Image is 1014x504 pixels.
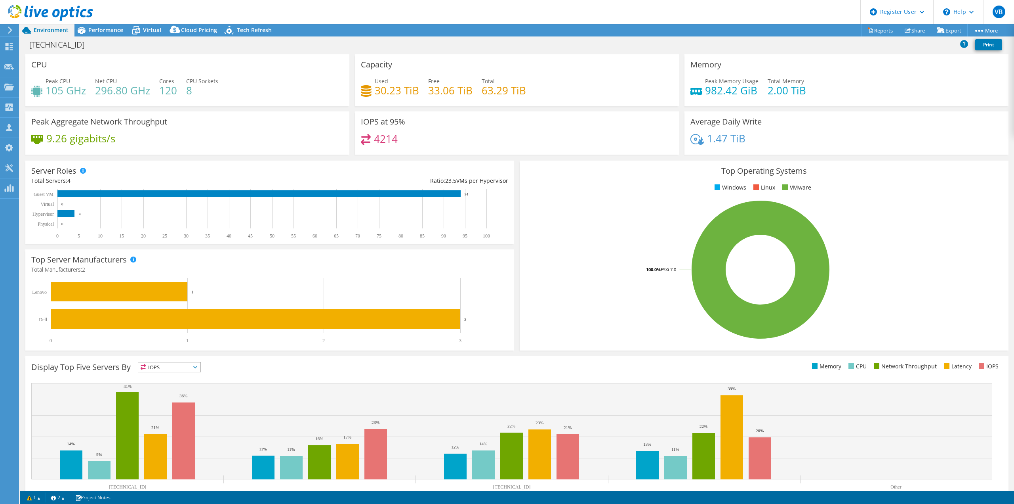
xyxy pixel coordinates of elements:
[46,77,70,85] span: Peak CPU
[88,26,123,34] span: Performance
[39,317,47,322] text: Dell
[751,183,775,192] li: Linux
[186,86,218,95] h4: 8
[26,40,97,49] h1: [TECHNICAL_ID]
[768,77,804,85] span: Total Memory
[96,452,102,457] text: 9%
[186,338,189,343] text: 1
[46,86,86,95] h4: 105 GHz
[993,6,1005,18] span: VB
[124,384,132,389] text: 41%
[398,233,403,239] text: 80
[159,86,177,95] h4: 120
[313,233,317,239] text: 60
[942,362,972,371] li: Latency
[707,134,745,143] h4: 1.47 TiB
[428,86,473,95] h4: 33.06 TiB
[375,77,388,85] span: Used
[70,493,116,502] a: Project Notes
[162,233,167,239] text: 25
[536,420,543,425] text: 23%
[375,86,419,95] h4: 30.23 TiB
[482,86,526,95] h4: 63.29 TiB
[31,176,270,185] div: Total Servers:
[334,233,339,239] text: 65
[159,77,174,85] span: Cores
[343,435,351,439] text: 17%
[95,77,117,85] span: Net CPU
[943,8,950,15] svg: \n
[41,201,54,207] text: Virtual
[191,289,194,294] text: 1
[872,362,937,371] li: Network Throughput
[179,393,187,398] text: 36%
[34,26,69,34] span: Environment
[507,424,515,428] text: 22%
[705,77,759,85] span: Peak Memory Usage
[31,117,167,126] h3: Peak Aggregate Network Throughput
[184,233,189,239] text: 30
[46,134,115,143] h4: 9.26 gigabits/s
[355,233,360,239] text: 70
[138,362,200,372] span: IOPS
[205,233,210,239] text: 35
[428,77,440,85] span: Free
[50,338,52,343] text: 0
[248,233,253,239] text: 45
[977,362,999,371] li: IOPS
[186,77,218,85] span: CPU Sockets
[445,177,456,184] span: 23.5
[377,233,381,239] text: 75
[361,117,405,126] h3: IOPS at 95%
[287,447,295,452] text: 11%
[464,317,467,322] text: 3
[690,60,721,69] h3: Memory
[810,362,841,371] li: Memory
[98,233,103,239] text: 10
[493,484,531,490] text: [TECHNICAL_ID]
[420,233,425,239] text: 85
[31,60,47,69] h3: CPU
[361,60,392,69] h3: Capacity
[143,26,161,34] span: Virtual
[46,493,70,502] a: 2
[482,77,495,85] span: Total
[270,176,508,185] div: Ratio: VMs per Hypervisor
[861,24,899,36] a: Reports
[61,222,63,226] text: 0
[95,86,150,95] h4: 296.80 GHz
[119,233,124,239] text: 15
[459,338,461,343] text: 3
[21,493,46,502] a: 1
[34,192,53,197] text: Guest VM
[109,484,147,490] text: [TECHNICAL_ID]
[78,233,80,239] text: 5
[846,362,867,371] li: CPU
[526,167,1003,175] h3: Top Operating Systems
[931,24,968,36] a: Export
[151,425,159,430] text: 21%
[671,447,679,452] text: 11%
[141,233,146,239] text: 20
[227,233,231,239] text: 40
[564,425,572,430] text: 21%
[700,424,707,429] text: 22%
[646,266,661,272] tspan: 100.0%
[31,167,76,175] h3: Server Roles
[374,134,398,143] h4: 4214
[67,441,75,446] text: 14%
[372,420,379,425] text: 23%
[728,386,736,391] text: 39%
[61,202,63,206] text: 0
[32,211,54,217] text: Hypervisor
[705,86,759,95] h4: 982.42 GiB
[463,233,467,239] text: 95
[661,266,676,272] tspan: ESXi 7.0
[465,192,469,196] text: 94
[890,484,901,490] text: Other
[483,233,490,239] text: 100
[181,26,217,34] span: Cloud Pricing
[270,233,274,239] text: 50
[713,183,746,192] li: Windows
[975,39,1002,50] a: Print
